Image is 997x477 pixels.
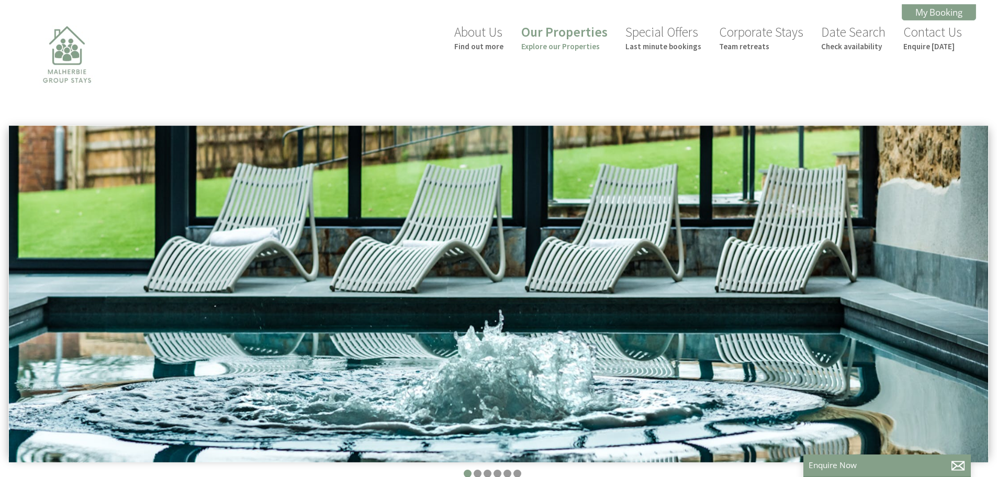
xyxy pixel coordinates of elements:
a: My Booking [902,4,976,20]
a: Our PropertiesExplore our Properties [521,24,608,51]
small: Explore our Properties [521,41,608,51]
small: Last minute bookings [625,41,701,51]
a: Contact UsEnquire [DATE] [903,24,962,51]
small: Enquire [DATE] [903,41,962,51]
small: Find out more [454,41,503,51]
a: Special OffersLast minute bookings [625,24,701,51]
a: Date SearchCheck availability [821,24,886,51]
img: Malherbie Group Stays [15,19,119,124]
small: Check availability [821,41,886,51]
p: Enquire Now [809,460,966,471]
a: About UsFind out more [454,24,503,51]
a: Corporate StaysTeam retreats [719,24,803,51]
small: Team retreats [719,41,803,51]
